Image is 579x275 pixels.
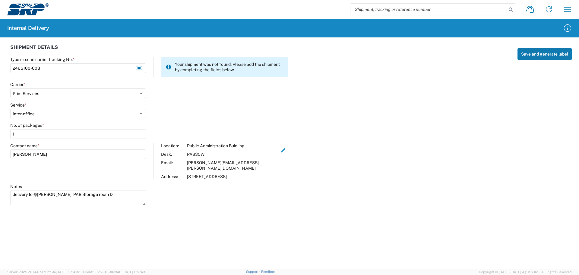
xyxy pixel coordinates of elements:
[10,123,44,128] label: No. of packages
[7,270,80,274] span: Server: 2025.21.0-667a72bf6fa
[122,270,145,274] span: [DATE] 11:51:43
[10,45,288,57] div: SHIPMENT DETAILS
[10,184,22,189] label: Notes
[479,269,572,275] span: Copyright © [DATE]-[DATE] Agistix Inc., All Rights Reserved
[261,270,277,273] a: Feedback
[10,102,27,108] label: Service
[161,160,184,171] div: Email:
[161,152,184,157] div: Desk:
[10,143,40,149] label: Contact name
[187,143,279,149] div: Public Administration Buidling
[10,57,74,62] label: Type or scan carrier tracking No.
[246,270,261,273] a: Support
[10,82,25,87] label: Carrier
[350,4,507,15] input: Shipment, tracking or reference number
[187,152,279,157] div: PAB35W
[56,270,80,274] span: [DATE] 10:54:32
[161,143,184,149] div: Location:
[7,3,49,15] img: srp
[187,174,279,179] div: [STREET_ADDRESS]
[161,174,184,179] div: Address:
[7,24,49,32] h2: Internal Delivery
[175,62,283,72] span: Your shipment was not found. Please add the shipment by completing the fields below.
[83,270,145,274] span: Client: 2025.21.0-f0c8481
[517,48,572,60] button: Save and generate label
[187,160,279,171] div: [PERSON_NAME][EMAIL_ADDRESS][PERSON_NAME][DOMAIN_NAME]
